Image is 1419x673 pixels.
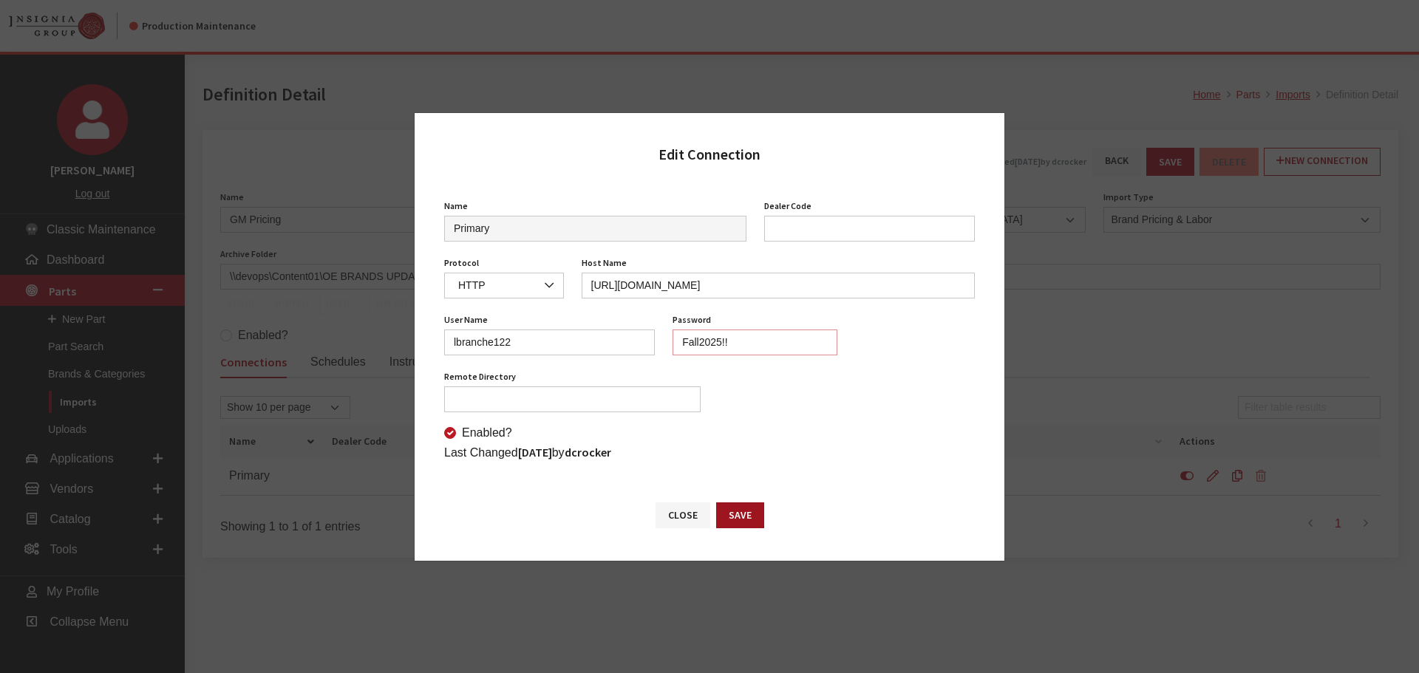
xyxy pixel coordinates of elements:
[656,502,710,528] button: Close
[673,313,711,327] label: Password
[444,256,479,270] label: Protocol
[444,273,564,298] span: HTTP
[764,199,811,213] label: Dealer Code
[518,445,552,460] span: [DATE]
[462,424,512,442] label: Enabled?
[444,199,468,213] label: Name
[659,143,760,166] h2: Edit Connection
[444,370,516,383] label: Remote Directory
[454,278,554,293] span: HTTP
[565,445,611,460] b: dcrocker
[716,502,764,528] button: Save
[582,256,627,270] label: Host Name
[435,443,984,462] div: Last Changed by
[444,313,488,327] label: User Name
